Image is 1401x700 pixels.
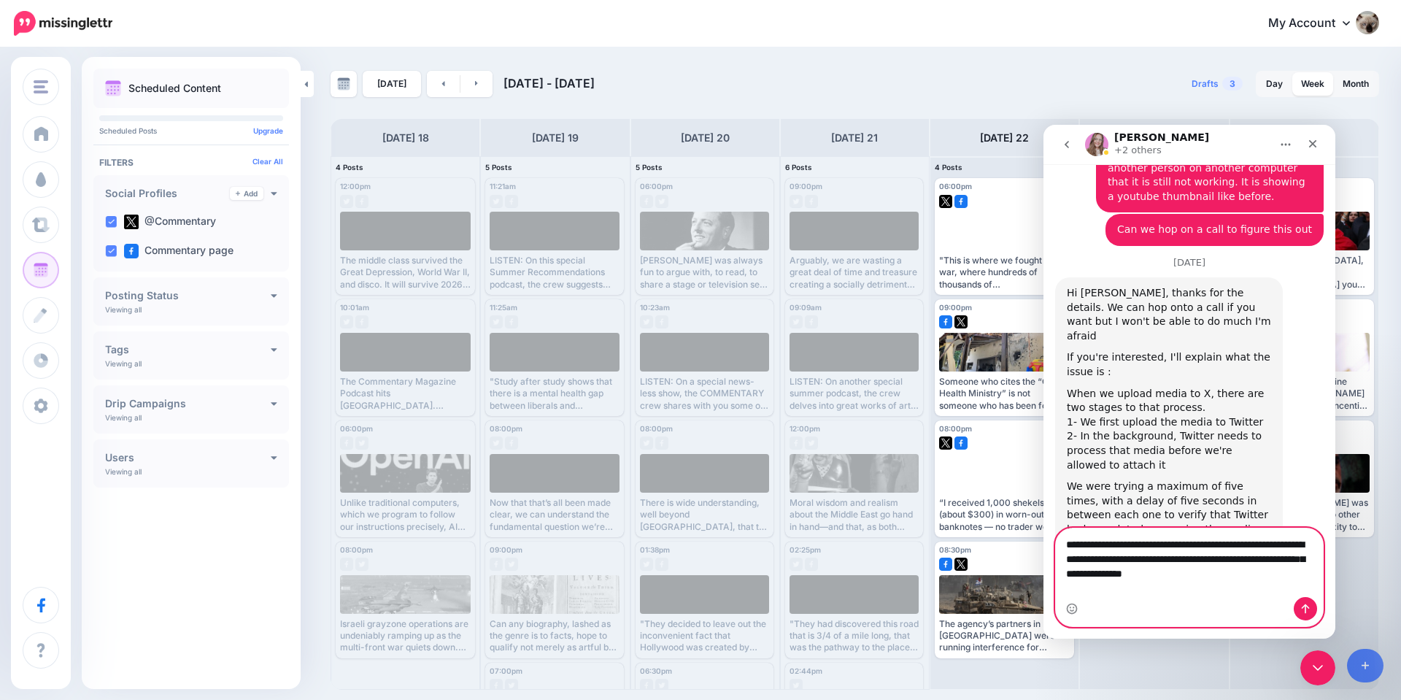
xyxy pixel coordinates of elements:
[640,618,769,654] div: "They decided to leave out the inconvenient fact that Hollywood was created by [DEMOGRAPHIC_DATA]...
[939,182,972,191] span: 06:00pm
[253,126,283,135] a: Upgrade
[1192,80,1219,88] span: Drafts
[532,129,579,147] h4: [DATE] 19
[355,436,368,450] img: twitter-grey-square.png
[939,618,1070,654] div: The agency’s partners in [GEOGRAPHIC_DATA] were running interference for Hamas. That way, the nar...
[640,424,673,433] span: 08:00pm
[485,163,512,172] span: 5 Posts
[939,376,1070,412] div: Someone who cites the “Gaza Health Ministry” is not someone who has been fooled by one side; it i...
[340,376,471,412] div: The Commentary Magazine Podcast hits [GEOGRAPHIC_DATA]. On a special news-free podcast, we offer ...
[790,303,822,312] span: 09:09am
[939,545,971,554] span: 08:30pm
[790,618,919,654] div: "They had discovered this road that is 3/4 of a mile long, that was the pathway to the place wher...
[12,153,239,685] div: Hi [PERSON_NAME], thanks for the details. We can hop onto a call if you want but I won't be able ...
[340,558,353,571] img: facebook-grey-square.png
[640,436,653,450] img: twitter-grey-square.png
[105,345,271,355] h4: Tags
[939,424,972,433] span: 08:00pm
[250,472,274,496] button: Send a message…
[505,315,518,328] img: facebook-grey-square.png
[490,315,503,328] img: twitter-grey-square.png
[790,255,919,291] div: Arguably, we are wasting a great deal of time and treasure creating a socially detrimental cadre ...
[655,195,668,208] img: twitter-grey-square.png
[23,355,228,584] div: We were trying a maximum of five times, with a delay of five seconds in between each one to verif...
[124,215,139,229] img: twitter-square.png
[363,71,421,97] a: [DATE]
[23,478,34,490] button: Emoji picker
[640,195,653,208] img: facebook-grey-square.png
[490,182,516,191] span: 11:21am
[105,453,271,463] h4: Users
[1334,72,1378,96] a: Month
[340,182,371,191] span: 12:00pm
[805,315,818,328] img: facebook-grey-square.png
[954,558,968,571] img: twitter-square.png
[655,558,668,571] img: facebook-grey-square.png
[336,163,363,172] span: 4 Posts
[939,195,952,208] img: twitter-square.png
[23,226,228,254] div: If you're interested, I'll explain what the issue is :
[490,497,619,533] div: Now that that’s all been made clear, we can understand the fundamental question we’re asking here...
[14,11,112,36] img: Missinglettr
[640,182,673,191] span: 06:00pm
[23,304,228,347] div: 2- In the background, Twitter needs to process that media before we're allowed to attach it
[681,129,730,147] h4: [DATE] 20
[980,129,1029,147] h4: [DATE] 22
[655,436,668,450] img: facebook-grey-square.png
[105,80,121,96] img: calendar.png
[790,424,820,433] span: 12:00pm
[105,305,142,314] p: Viewing all
[490,436,503,450] img: twitter-grey-square.png
[790,666,822,675] span: 02:44pm
[640,679,653,692] img: facebook-grey-square.png
[935,163,962,172] span: 4 Posts
[790,315,803,328] img: twitter-grey-square.png
[939,558,952,571] img: facebook-square.png
[805,195,818,208] img: facebook-grey-square.png
[34,80,48,93] img: menu.png
[790,436,803,450] img: facebook-grey-square.png
[382,129,429,147] h4: [DATE] 18
[655,315,668,328] img: facebook-grey-square.png
[939,315,952,328] img: facebook-square.png
[939,255,1070,291] div: "This is where we fought a civil war, where hundreds of thousands of [DEMOGRAPHIC_DATA] died, and...
[790,497,919,533] div: Moral wisdom and realism about the Middle East go hand in hand—and that, as both [PERSON_NAME] an...
[790,679,803,692] img: twitter-grey-square.png
[505,436,518,450] img: facebook-grey-square.png
[355,558,368,571] img: twitter-grey-square.png
[105,467,142,476] p: Viewing all
[340,303,369,312] span: 10:01am
[785,163,812,172] span: 6 Posts
[1254,6,1379,42] a: My Account
[636,163,663,172] span: 5 Posts
[490,303,517,312] span: 11:25am
[790,182,822,191] span: 09:00pm
[23,262,228,291] div: When we upload media to X, there are two stages to that process.
[640,303,670,312] span: 10:23am
[340,195,353,208] img: twitter-grey-square.png
[99,157,283,168] h4: Filters
[355,195,368,208] img: facebook-grey-square.png
[640,376,769,412] div: LISTEN: On a special news-less show, the COMMENTARY crew shares with you some of our favorite and...
[503,76,595,91] span: [DATE] - [DATE]
[23,161,228,218] div: Hi [PERSON_NAME], thanks for the details. We can hop onto a call if you want but I won't be able ...
[640,497,769,533] div: There is wide understanding, well beyond [GEOGRAPHIC_DATA], that the recognition scheme cooked up...
[490,424,522,433] span: 08:00pm
[640,315,653,328] img: twitter-grey-square.png
[640,255,769,291] div: [PERSON_NAME] was always fun to argue with, to read, to share a stage or television set with, to ...
[490,195,503,208] img: twitter-grey-square.png
[939,497,1070,533] div: “I received 1,000 shekels (about $300) in worn-out banknotes — no trader would accept them,” one ...
[124,244,139,258] img: facebook-square.png
[105,413,142,422] p: Viewing all
[640,558,653,571] img: twitter-grey-square.png
[128,83,221,93] p: Scheduled Content
[790,195,803,208] img: twitter-grey-square.png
